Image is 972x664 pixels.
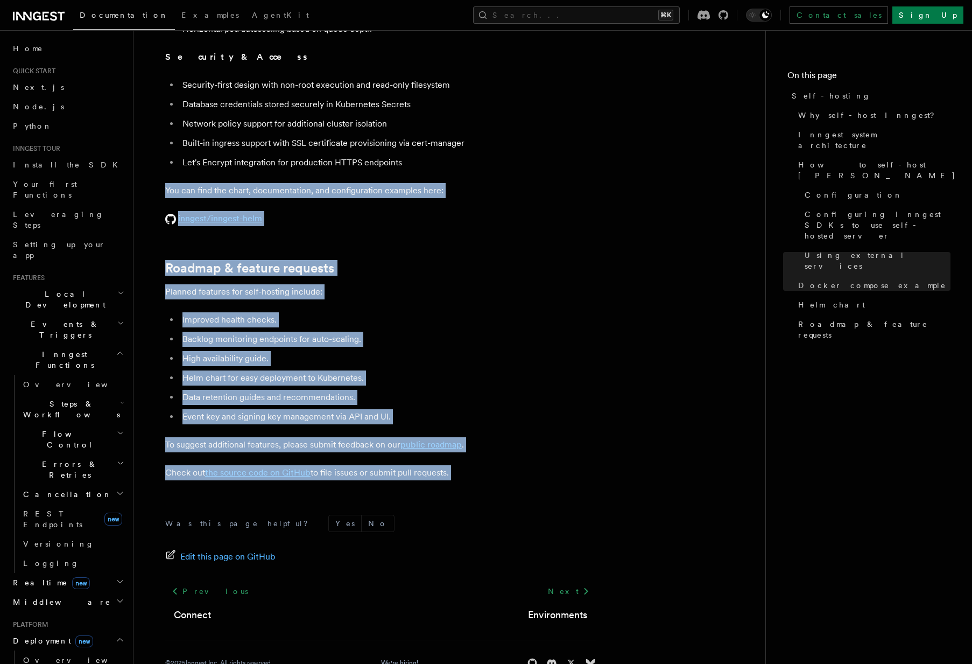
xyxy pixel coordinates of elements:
li: Event key and signing key management via API and UI. [179,409,596,424]
a: AgentKit [245,3,315,29]
span: Your first Functions [13,180,77,199]
span: Errors & Retries [19,459,117,480]
span: Why self-host Inngest? [798,110,942,121]
span: Quick start [9,67,55,75]
a: Node.js [9,97,126,116]
a: inngest/inngest-helm [165,213,262,223]
button: Deploymentnew [9,631,126,651]
span: Docker compose example [798,280,946,291]
li: Built-in ingress support with SSL certificate provisioning via cert-manager [179,136,596,151]
a: Examples [175,3,245,29]
button: Toggle dark mode [746,9,772,22]
a: Home [9,39,126,58]
a: Documentation [73,3,175,30]
li: Backlog monitoring endpoints for auto-scaling. [179,332,596,347]
button: Events & Triggers [9,314,126,345]
a: Connect [174,607,211,623]
a: Helm chart [794,295,950,314]
span: Inngest tour [9,144,60,153]
a: Sign Up [892,6,963,24]
li: High availability guide. [179,351,596,366]
button: Inngest Functions [9,345,126,375]
a: Your first Functions [9,174,126,205]
span: How to self-host [PERSON_NAME] [798,159,956,181]
p: Planned features for self-hosting include: [165,284,596,299]
span: Configuring Inngest SDKs to use self-hosted server [805,209,950,241]
span: Install the SDK [13,160,124,169]
button: Flow Control [19,424,126,455]
span: Middleware [9,597,111,607]
h4: On this page [787,69,950,86]
button: Errors & Retries [19,455,126,485]
a: Install the SDK [9,155,126,174]
span: Overview [23,380,134,389]
a: Next.js [9,78,126,97]
button: Cancellation [19,485,126,504]
p: Was this page helpful? [165,518,315,529]
a: the source code on GitHub [205,467,311,478]
p: Check out to file issues or submit pull requests. [165,465,596,480]
p: You can find the chart, documentation, and configuration examples here: [165,183,596,198]
span: Using external services [805,250,950,271]
a: Python [9,116,126,136]
a: Contact sales [790,6,888,24]
span: Configuration [805,190,903,200]
a: Docker compose example [794,276,950,295]
span: AgentKit [252,11,309,19]
a: Leveraging Steps [9,205,126,235]
span: Flow Control [19,429,117,450]
button: No [362,515,394,532]
a: Roadmap & feature requests [165,261,334,276]
span: Steps & Workflows [19,399,120,420]
span: Python [13,122,52,130]
span: Leveraging Steps [13,210,104,229]
span: Node.js [13,102,64,111]
span: Self-hosting [792,90,871,101]
kbd: ⌘K [658,10,673,20]
span: Helm chart [798,299,865,310]
span: new [104,513,122,526]
a: Setting up your app [9,235,126,265]
button: Realtimenew [9,573,126,592]
li: Network policy support for additional cluster isolation [179,116,596,131]
li: Improved health checks. [179,312,596,327]
li: Security-first design with non-root execution and read-only filesystem [179,78,596,93]
span: Local Development [9,289,117,310]
a: Overview [19,375,126,394]
button: Search...⌘K [473,6,680,24]
span: Deployment [9,635,93,646]
a: Next [541,582,596,601]
a: Logging [19,554,126,573]
span: Documentation [80,11,168,19]
span: Edit this page on GitHub [180,549,276,564]
a: Why self-host Inngest? [794,106,950,125]
a: Previous [165,582,254,601]
a: Inngest system architecture [794,125,950,155]
a: Self-hosting [787,86,950,106]
span: Roadmap & feature requests [798,319,950,340]
span: Logging [23,559,79,568]
span: Home [13,43,43,54]
a: public roadmap [400,439,462,450]
span: Events & Triggers [9,319,117,340]
a: How to self-host [PERSON_NAME] [794,155,950,185]
span: Realtime [9,577,90,588]
a: Using external services [800,246,950,276]
button: Middleware [9,592,126,612]
span: new [72,577,90,589]
span: Examples [181,11,239,19]
span: Next.js [13,83,64,92]
span: Inngest Functions [9,349,116,371]
span: Inngest system architecture [798,129,950,151]
span: REST Endpoints [23,509,82,529]
li: Let's Encrypt integration for production HTTPS endpoints [179,155,596,170]
span: Features [9,274,45,282]
span: new [75,635,93,647]
li: Database credentials stored securely in Kubernetes Secrets [179,97,596,112]
a: Configuring Inngest SDKs to use self-hosted server [800,205,950,246]
button: Local Development [9,284,126,314]
a: Configuration [800,185,950,205]
button: Yes [329,515,361,532]
li: Helm chart for easy deployment to Kubernetes. [179,371,596,386]
a: Roadmap & feature requests [794,314,950,345]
